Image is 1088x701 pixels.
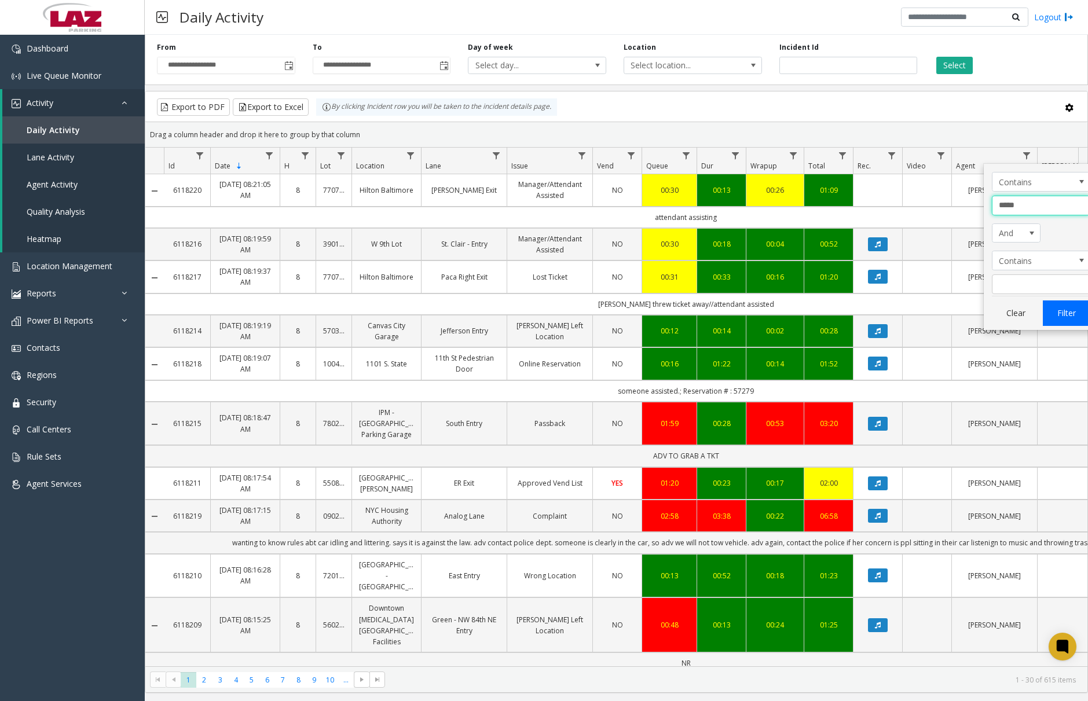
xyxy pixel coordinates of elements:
span: Contacts [27,342,60,353]
a: 6118214 [171,325,203,336]
a: 8 [287,511,309,522]
a: [DATE] 08:17:54 AM [218,472,273,494]
a: NO [600,325,635,336]
a: 00:28 [704,418,739,429]
div: 00:22 [753,511,797,522]
a: NO [600,238,635,249]
a: Collapse Details [145,186,164,196]
a: 8 [287,358,309,369]
a: 00:02 [753,325,797,336]
a: [PERSON_NAME] Left Location [514,320,585,342]
a: 00:18 [753,570,797,581]
a: 00:13 [704,619,739,630]
span: Rec. [858,161,871,171]
a: 01:52 [811,358,846,369]
a: 6118218 [171,358,203,369]
div: Drag a column header and drop it here to group by that column [145,124,1087,145]
a: 00:14 [753,358,797,369]
a: Complaint [514,511,585,522]
a: [DATE] 08:19:59 AM [218,233,273,255]
a: South Entry [428,418,500,429]
a: NO [600,358,635,369]
a: 00:53 [753,418,797,429]
a: 00:17 [753,478,797,489]
a: Collapse Details [145,512,164,521]
a: 00:13 [704,185,739,196]
div: 01:25 [811,619,846,630]
a: 8 [287,478,309,489]
div: 00:30 [649,238,690,249]
a: 6118219 [171,511,203,522]
span: Total [808,161,825,171]
a: Passback [514,418,585,429]
span: Select day... [468,57,578,74]
label: To [313,42,322,53]
span: Dur [701,161,713,171]
a: 8 [287,570,309,581]
a: Approved Vend List [514,478,585,489]
a: 02:00 [811,478,846,489]
a: 6118220 [171,185,203,196]
a: H Filter Menu [298,148,313,163]
span: NO [612,620,623,630]
a: 6118217 [171,271,203,282]
img: 'icon' [12,453,21,462]
div: 01:09 [811,185,846,196]
span: Agent [956,161,975,171]
div: 03:20 [811,418,846,429]
a: Id Filter Menu [192,148,208,163]
a: 02:58 [649,511,690,522]
button: Export to PDF [157,98,230,116]
a: 03:38 [704,511,739,522]
a: 6118209 [171,619,203,630]
div: 00:31 [649,271,690,282]
div: 00:30 [649,185,690,196]
a: NO [600,570,635,581]
span: Sortable [235,162,244,171]
div: 00:52 [704,570,739,581]
span: Page 5 [244,672,259,688]
a: NO [600,511,635,522]
span: Video [907,161,926,171]
img: infoIcon.svg [322,102,331,112]
span: NO [612,359,623,369]
span: Heatmap [27,233,61,244]
span: Reports [27,288,56,299]
span: Issue [511,161,528,171]
span: Date [215,161,230,171]
div: By clicking Incident row you will be taken to the incident details page. [316,98,557,116]
a: [PERSON_NAME] Left Location [514,614,585,636]
div: 00:52 [811,238,846,249]
span: NO [612,571,623,581]
a: [PERSON_NAME] Exit [428,185,500,196]
div: 00:04 [753,238,797,249]
a: 00:16 [649,358,690,369]
div: 00:24 [753,619,797,630]
span: NO [612,511,623,521]
span: Power BI Reports [27,315,93,326]
a: Hilton Baltimore [359,185,414,196]
div: 00:26 [753,185,797,196]
label: Location [624,42,656,53]
span: Id [168,161,175,171]
img: 'icon' [12,371,21,380]
a: East Entry [428,570,500,581]
a: 00:12 [649,325,690,336]
span: Regions [27,369,57,380]
a: W 9th Lot [359,238,414,249]
a: 6118216 [171,238,203,249]
span: Wrapup [750,161,777,171]
a: [PERSON_NAME] [959,358,1030,369]
div: 01:23 [811,570,846,581]
div: 00:16 [753,271,797,282]
span: Queue [646,161,668,171]
a: 8 [287,418,309,429]
a: 560285 [323,619,345,630]
a: YES [600,478,635,489]
h3: Daily Activity [174,3,269,31]
a: 01:22 [704,358,739,369]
